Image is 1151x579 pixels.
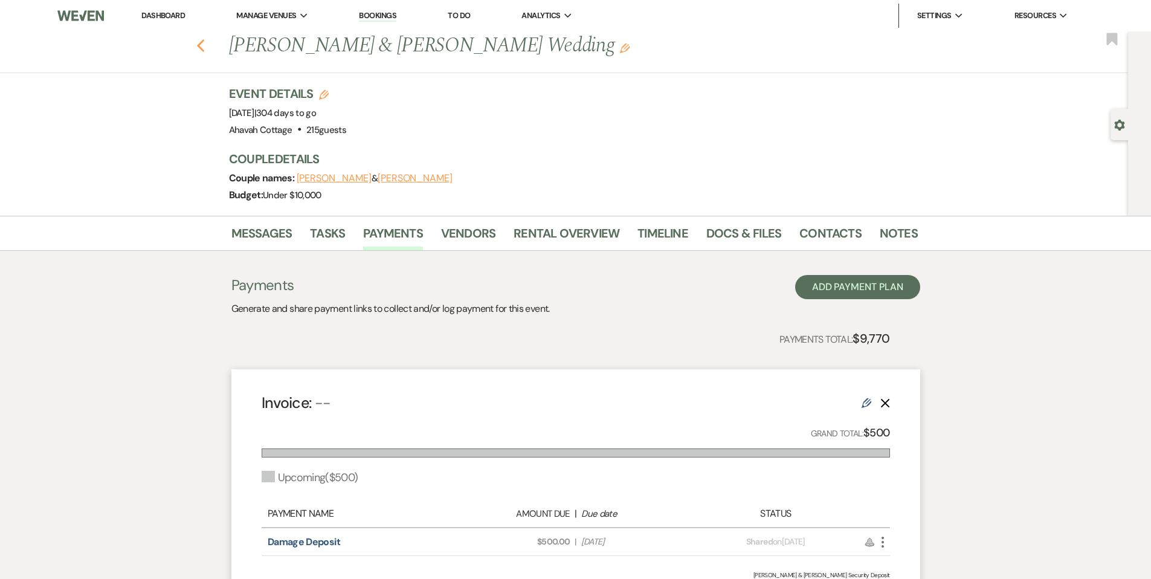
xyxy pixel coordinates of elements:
[229,31,770,60] h1: [PERSON_NAME] & [PERSON_NAME] Wedding
[229,172,297,184] span: Couple names:
[359,10,396,22] a: Bookings
[441,224,495,250] a: Vendors
[514,224,619,250] a: Rental Overview
[141,10,185,21] a: Dashboard
[297,173,372,183] button: [PERSON_NAME]
[310,224,345,250] a: Tasks
[1014,10,1056,22] span: Resources
[637,224,688,250] a: Timeline
[521,10,560,22] span: Analytics
[698,506,853,521] div: Status
[453,506,699,521] div: |
[57,3,103,28] img: Weven Logo
[229,85,347,102] h3: Event Details
[229,189,263,201] span: Budget:
[236,10,296,22] span: Manage Venues
[229,150,906,167] h3: Couple Details
[459,535,570,548] span: $500.00
[378,173,453,183] button: [PERSON_NAME]
[880,224,918,250] a: Notes
[795,275,920,299] button: Add Payment Plan
[799,224,862,250] a: Contacts
[263,189,321,201] span: Under $10,000
[1114,118,1125,130] button: Open lead details
[231,275,550,296] h3: Payments
[229,124,292,136] span: Ahavah Cottage
[297,172,453,184] span: &
[315,393,331,413] span: --
[811,424,890,442] p: Grand Total:
[229,107,317,119] span: [DATE]
[306,124,346,136] span: 215 guests
[581,535,692,548] span: [DATE]
[268,535,340,548] a: Damage Deposit
[779,329,890,348] p: Payments Total:
[581,507,692,521] div: Due date
[231,224,292,250] a: Messages
[448,10,470,21] a: To Do
[917,10,952,22] span: Settings
[262,392,331,413] h4: Invoice:
[363,224,423,250] a: Payments
[256,107,316,119] span: 304 days to go
[575,535,576,548] span: |
[698,535,853,548] div: on [DATE]
[706,224,781,250] a: Docs & Files
[853,331,889,346] strong: $9,770
[863,425,889,440] strong: $500
[746,536,773,547] span: Shared
[459,507,570,521] div: Amount Due
[231,301,550,317] p: Generate and share payment links to collect and/or log payment for this event.
[262,470,358,486] div: Upcoming ( $500 )
[268,506,453,521] div: Payment Name
[254,107,316,119] span: |
[620,42,630,53] button: Edit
